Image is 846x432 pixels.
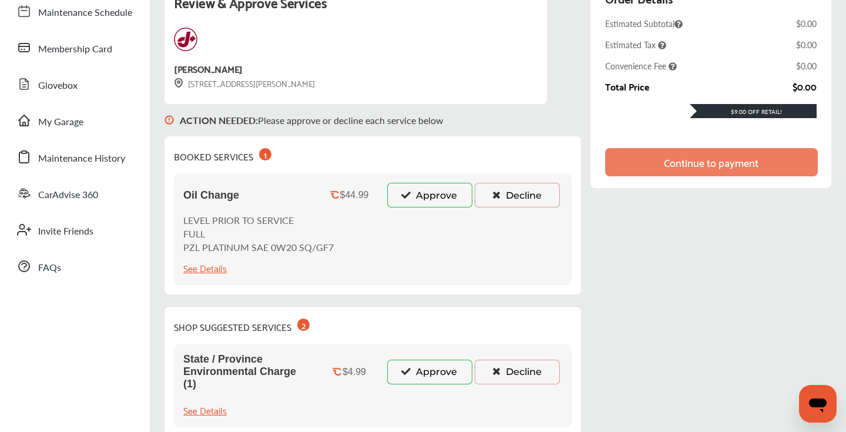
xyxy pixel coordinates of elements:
[799,385,837,423] iframe: Button to launch messaging window
[690,108,817,116] div: $9.00 Off Retail!
[174,28,197,51] img: logo-jiffylube.png
[605,18,683,29] span: Estimated Subtotal
[605,60,677,72] span: Convenience Fee
[38,187,98,203] span: CarAdvise 360
[38,151,125,166] span: Maintenance History
[183,189,239,202] span: Oil Change
[183,402,227,418] div: See Details
[183,353,311,390] span: State / Province Environmental Charge (1)
[38,260,61,276] span: FAQs
[11,215,138,245] a: Invite Friends
[38,78,78,93] span: Glovebox
[174,316,310,334] div: SHOP SUGGESTED SERVICES
[174,76,315,90] div: [STREET_ADDRESS][PERSON_NAME]
[11,32,138,63] a: Membership Card
[183,227,334,240] p: FULL
[11,178,138,209] a: CarAdvise 360
[605,39,666,51] span: Estimated Tax
[387,360,472,384] button: Approve
[605,81,649,92] div: Total Price
[475,360,560,384] button: Decline
[183,240,334,254] p: PZL PLATINUM SAE 0W20 SQ/GF7
[11,69,138,99] a: Glovebox
[183,213,334,227] p: LEVEL PRIOR TO SERVICE
[11,251,138,282] a: FAQs
[793,81,817,92] div: $0.00
[174,78,183,88] img: svg+xml;base64,PHN2ZyB3aWR0aD0iMTYiIGhlaWdodD0iMTciIHZpZXdCb3g9IjAgMCAxNiAxNyIgZmlsbD0ibm9uZSIgeG...
[180,113,258,127] b: ACTION NEEDED :
[38,115,83,130] span: My Garage
[664,156,758,168] div: Continue to payment
[343,367,366,377] div: $4.99
[38,5,132,21] span: Maintenance Schedule
[174,61,243,76] div: [PERSON_NAME]
[38,42,112,57] span: Membership Card
[180,113,444,127] p: Please approve or decline each service below
[340,190,369,200] div: $44.99
[796,60,817,72] div: $0.00
[183,260,227,276] div: See Details
[796,18,817,29] div: $0.00
[796,39,817,51] div: $0.00
[475,183,560,207] button: Decline
[259,148,271,160] div: 1
[164,104,174,136] img: svg+xml;base64,PHN2ZyB3aWR0aD0iMTYiIGhlaWdodD0iMTciIHZpZXdCb3g9IjAgMCAxNiAxNyIgZmlsbD0ibm9uZSIgeG...
[387,183,472,207] button: Approve
[174,146,271,164] div: BOOKED SERVICES
[11,105,138,136] a: My Garage
[38,224,93,239] span: Invite Friends
[11,142,138,172] a: Maintenance History
[297,319,310,331] div: 2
